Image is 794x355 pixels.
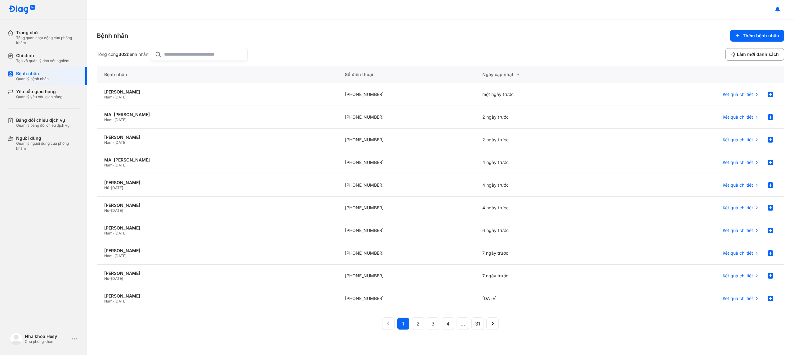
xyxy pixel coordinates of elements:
div: Quản lý bệnh nhân [16,76,49,81]
span: - [109,185,111,190]
div: [PHONE_NUMBER] [337,197,475,219]
span: [DATE] [114,117,127,122]
div: 4 ngày trước [475,151,612,174]
span: Kết quả chi tiết [723,205,753,211]
span: Nam [104,163,113,167]
div: MAI [PERSON_NAME] [104,112,330,117]
div: một ngày trước [475,83,612,106]
span: 1 [402,320,404,327]
div: Bệnh nhân [97,66,337,83]
span: 4 [446,320,449,327]
div: Quản lý bảng đối chiếu dịch vụ [16,123,69,128]
span: Nam [104,231,113,235]
span: [DATE] [114,95,127,99]
span: Kết quả chi tiết [723,182,753,188]
div: [PERSON_NAME] [104,180,330,185]
div: [PERSON_NAME] [104,89,330,95]
span: Nam [104,253,113,258]
span: Kết quả chi tiết [723,114,753,120]
div: [PHONE_NUMBER] [337,174,475,197]
span: Nam [104,95,113,99]
span: - [113,117,114,122]
button: 4 [442,317,454,330]
span: Nam [104,117,113,122]
span: [DATE] [114,253,127,258]
span: Kết quả chi tiết [723,296,753,301]
span: [DATE] [114,163,127,167]
div: Chủ phòng khám [25,339,69,344]
span: Nữ [104,208,109,213]
div: 6 ngày trước [475,219,612,242]
div: 4 ngày trước [475,174,612,197]
div: MAI [PERSON_NAME] [104,157,330,163]
div: Trang chủ [16,30,79,35]
div: [PERSON_NAME] [104,134,330,140]
button: ... [457,317,469,330]
div: Ngày cập nhật [482,71,605,78]
div: [PHONE_NUMBER] [337,83,475,106]
div: Bệnh nhân [97,31,128,40]
div: Số điện thoại [337,66,475,83]
span: - [113,95,114,99]
span: - [109,208,111,213]
div: [PHONE_NUMBER] [337,287,475,310]
span: [DATE] [114,140,127,145]
span: [DATE] [111,276,123,281]
div: [PERSON_NAME] [104,248,330,253]
span: - [113,140,114,145]
span: [DATE] [111,185,123,190]
span: - [113,231,114,235]
div: [PHONE_NUMBER] [337,106,475,129]
span: - [113,299,114,303]
span: Nam [104,140,113,145]
div: [PERSON_NAME] [104,225,330,231]
div: Tổng cộng bệnh nhân [97,52,148,57]
div: [PERSON_NAME] [104,203,330,208]
div: Chỉ định [16,53,69,58]
span: Kết quả chi tiết [723,273,753,279]
div: [PERSON_NAME] [104,271,330,276]
span: Kết quả chi tiết [723,92,753,97]
div: 4 ngày trước [475,197,612,219]
span: 3 [431,320,435,327]
span: 302 [118,52,127,57]
div: Bảng đối chiếu dịch vụ [16,117,69,123]
span: Nữ [104,276,109,281]
div: 7 ngày trước [475,242,612,265]
img: logo [10,333,22,345]
div: Yêu cầu giao hàng [16,89,62,94]
span: Nam [104,299,113,303]
span: - [109,276,111,281]
span: [DATE] [114,299,127,303]
span: 2 [417,320,420,327]
span: [DATE] [114,231,127,235]
div: [PERSON_NAME] [104,293,330,299]
span: Kết quả chi tiết [723,137,753,143]
div: Tổng quan hoạt động của phòng khám [16,35,79,45]
span: Thêm bệnh nhân [743,33,779,39]
div: Nha khoa Hesy [25,334,69,339]
div: 2 ngày trước [475,129,612,151]
div: [DATE] [475,287,612,310]
div: Tạo và quản lý đơn xét nghiệm [16,58,69,63]
div: Người dùng [16,135,79,141]
div: 7 ngày trước [475,265,612,287]
span: [DATE] [111,208,123,213]
img: logo [9,5,35,15]
span: - [113,253,114,258]
div: [PHONE_NUMBER] [337,151,475,174]
span: ... [461,320,465,327]
span: - [113,163,114,167]
button: Thêm bệnh nhân [730,30,784,42]
div: 2 ngày trước [475,106,612,129]
span: 31 [475,320,480,327]
button: 31 [471,317,484,330]
button: 1 [397,317,409,330]
div: [PHONE_NUMBER] [337,265,475,287]
button: 3 [427,317,439,330]
span: Làm mới danh sách [737,52,779,57]
div: Bệnh nhân [16,71,49,76]
button: 2 [412,317,424,330]
div: Quản lý yêu cầu giao hàng [16,94,62,99]
span: Kết quả chi tiết [723,160,753,165]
